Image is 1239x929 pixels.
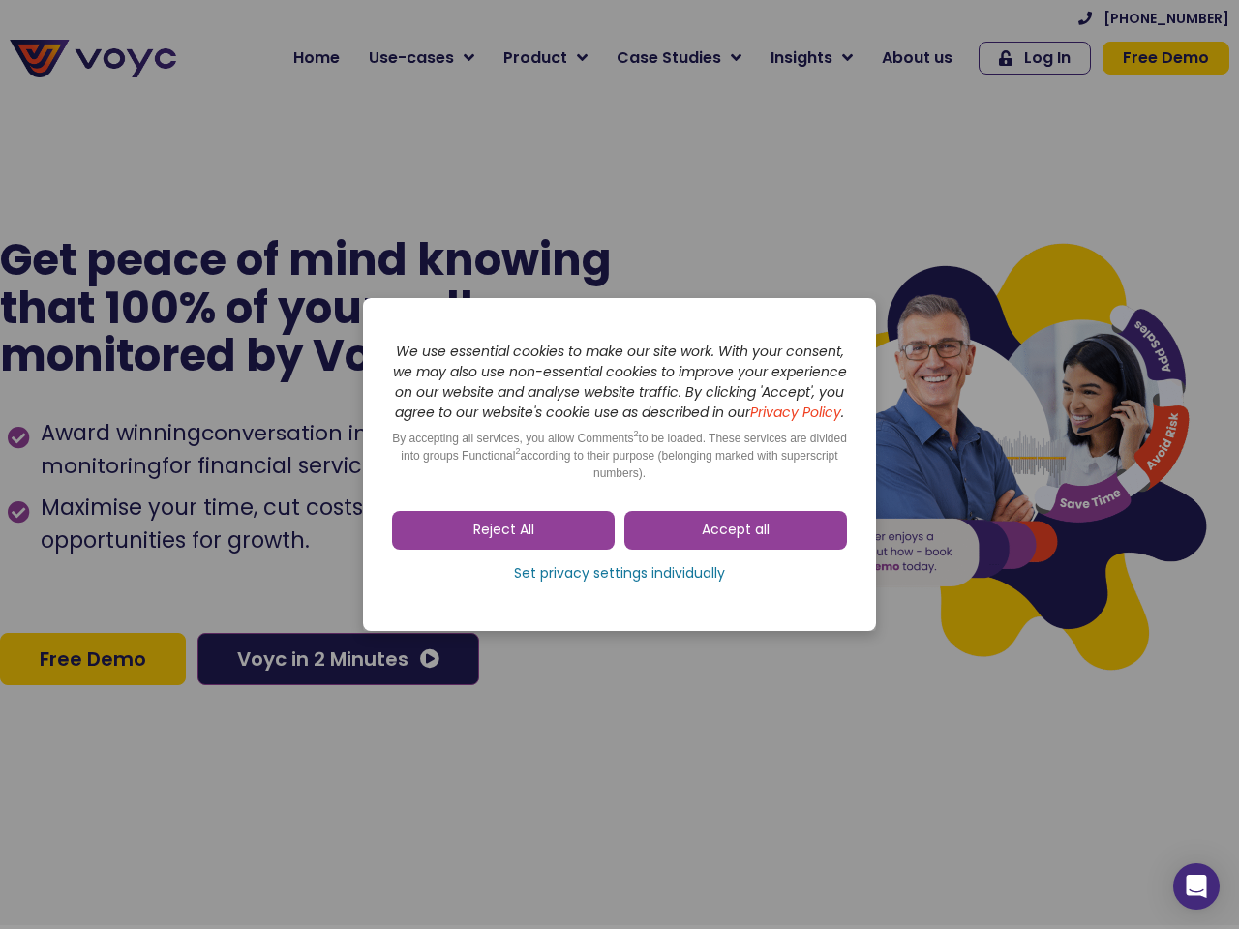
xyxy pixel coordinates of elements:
[624,511,847,550] a: Accept all
[392,511,615,550] a: Reject All
[634,429,639,438] sup: 2
[750,403,841,422] a: Privacy Policy
[393,342,847,422] i: We use essential cookies to make our site work. With your consent, we may also use non-essential ...
[514,564,725,584] span: Set privacy settings individually
[702,521,770,540] span: Accept all
[515,446,520,456] sup: 2
[1173,863,1220,910] div: Open Intercom Messenger
[473,521,534,540] span: Reject All
[392,559,847,588] a: Set privacy settings individually
[392,432,847,480] span: By accepting all services, you allow Comments to be loaded. These services are divided into group...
